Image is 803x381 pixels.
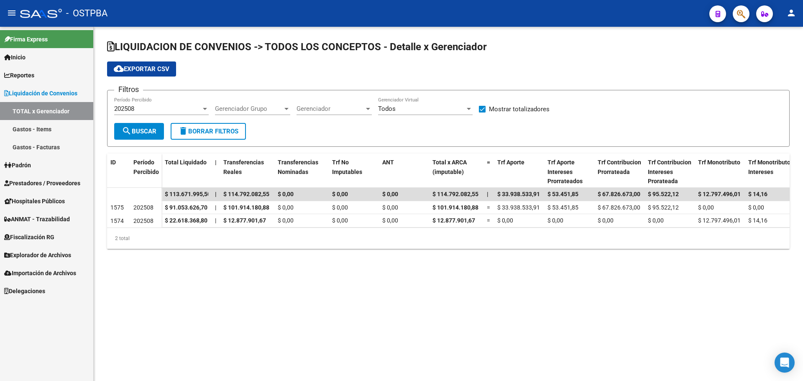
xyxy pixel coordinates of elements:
[165,159,207,166] span: Total Liquidado
[297,105,364,113] span: Gerenciador
[178,128,238,135] span: Borrar Filtros
[110,204,124,211] span: 1575
[429,153,483,190] datatable-header-cell: Total x ARCA (imputable)
[497,191,540,197] span: $ 33.938.533,91
[594,153,644,190] datatable-header-cell: Trf Contribucion Prorrateada
[487,159,490,166] span: =
[215,204,216,211] span: |
[110,159,116,166] span: ID
[178,126,188,136] mat-icon: delete
[547,159,583,185] span: Trf Aporte Intereses Prorrateados
[215,159,217,166] span: |
[332,159,362,175] span: Trf No Imputables
[786,8,796,18] mat-icon: person
[748,191,767,197] span: $ 14,16
[432,159,467,175] span: Total x ARCA (imputable)
[547,191,578,197] span: $ 53.451,85
[487,217,490,224] span: =
[648,159,691,185] span: Trf Contribucion Intereses Prorateada
[547,204,578,211] span: $ 53.451,85
[382,217,398,224] span: $ 0,00
[598,217,614,224] span: $ 0,00
[114,64,124,74] mat-icon: cloud_download
[171,123,246,140] button: Borrar Filtros
[544,153,594,190] datatable-header-cell: Trf Aporte Intereses Prorrateados
[4,286,45,296] span: Delegaciones
[775,353,795,373] div: Open Intercom Messenger
[278,217,294,224] span: $ 0,00
[598,191,640,197] span: $ 67.826.673,00
[107,41,487,53] span: LIQUIDACION DE CONVENIOS -> TODOS LOS CONCEPTOS - Detalle x Gerenciador
[698,191,741,197] span: $ 12.797.496,01
[648,191,679,197] span: $ 95.522,12
[745,153,795,190] datatable-header-cell: Trf Monotributo Intereses
[212,153,220,190] datatable-header-cell: |
[332,217,348,224] span: $ 0,00
[114,123,164,140] button: Buscar
[698,217,741,224] span: $ 12.797.496,01
[110,217,124,224] span: 1574
[4,251,71,260] span: Explorador de Archivos
[695,153,745,190] datatable-header-cell: Trf Monotributo
[223,204,269,211] span: $ 101.914.180,88
[278,204,294,211] span: $ 0,00
[4,71,34,80] span: Reportes
[382,191,398,197] span: $ 0,00
[644,153,695,190] datatable-header-cell: Trf Contribucion Intereses Prorateada
[133,217,153,224] span: 202508
[648,204,679,211] span: $ 95.522,12
[648,217,664,224] span: $ 0,00
[165,204,207,211] span: $ 91.053.626,70
[133,204,153,211] span: 202508
[223,191,269,197] span: $ 114.792.082,55
[547,217,563,224] span: $ 0,00
[497,204,540,211] span: $ 33.938.533,91
[698,159,740,166] span: Trf Monotributo
[4,161,31,170] span: Padrón
[4,268,76,278] span: Importación de Archivos
[598,204,640,211] span: $ 67.826.673,00
[332,204,348,211] span: $ 0,00
[122,126,132,136] mat-icon: search
[122,128,156,135] span: Buscar
[382,204,398,211] span: $ 0,00
[494,153,544,190] datatable-header-cell: Trf Aporte
[278,159,318,175] span: Transferencias Nominadas
[483,153,494,190] datatable-header-cell: =
[4,89,77,98] span: Liquidación de Convenios
[698,204,714,211] span: $ 0,00
[4,197,65,206] span: Hospitales Públicos
[165,217,207,224] span: $ 22.618.368,80
[133,159,159,175] span: Período Percibido
[432,217,475,224] span: $ 12.877.901,67
[748,159,790,175] span: Trf Monotributo Intereses
[165,191,211,197] span: $ 113.671.995,50
[379,153,429,190] datatable-header-cell: ANT
[114,105,134,113] span: 202508
[215,105,283,113] span: Gerenciador Grupo
[114,65,169,73] span: Exportar CSV
[4,35,48,44] span: Firma Express
[114,84,143,95] h3: Filtros
[130,153,161,189] datatable-header-cell: Período Percibido
[66,4,107,23] span: - OSTPBA
[748,217,767,224] span: $ 14,16
[7,8,17,18] mat-icon: menu
[497,217,513,224] span: $ 0,00
[220,153,274,190] datatable-header-cell: Transferencias Reales
[432,191,478,197] span: $ 114.792.082,55
[215,217,216,224] span: |
[497,159,524,166] span: Trf Aporte
[274,153,329,190] datatable-header-cell: Transferencias Nominadas
[598,159,641,175] span: Trf Contribucion Prorrateada
[4,179,80,188] span: Prestadores / Proveedores
[4,233,54,242] span: Fiscalización RG
[107,61,176,77] button: Exportar CSV
[223,217,266,224] span: $ 12.877.901,67
[487,191,488,197] span: |
[382,159,394,166] span: ANT
[432,204,478,211] span: $ 101.914.180,88
[329,153,379,190] datatable-header-cell: Trf No Imputables
[748,204,764,211] span: $ 0,00
[278,191,294,197] span: $ 0,00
